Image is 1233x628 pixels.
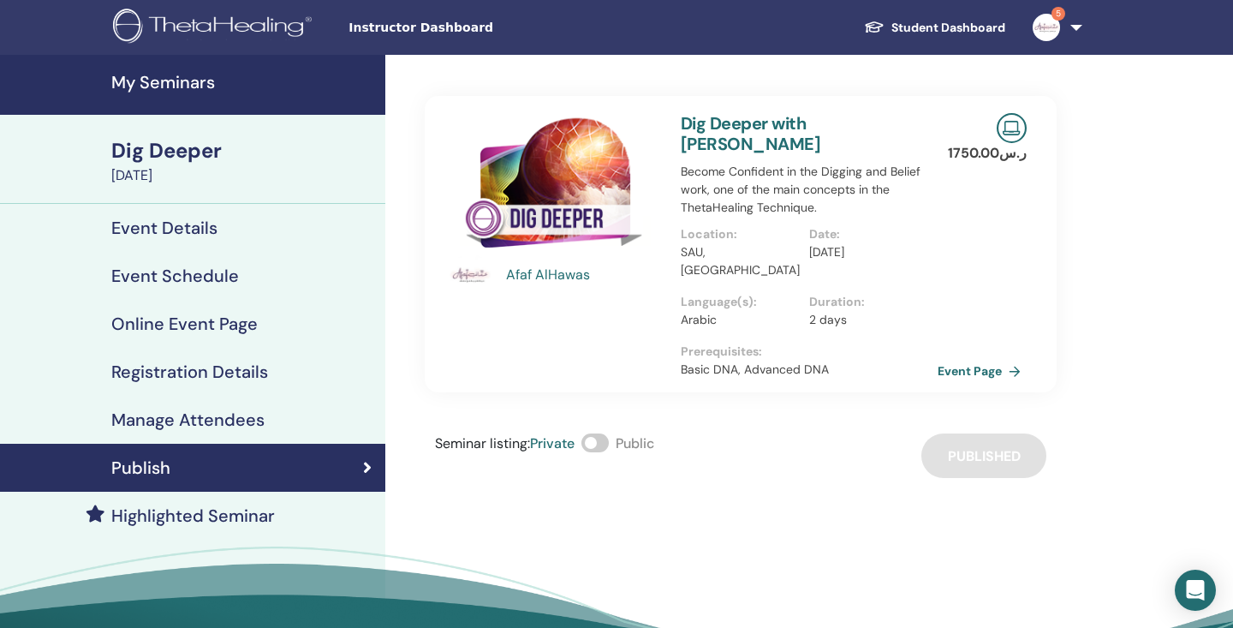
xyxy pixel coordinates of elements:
[113,9,318,47] img: logo.png
[101,136,385,186] a: Dig Deeper[DATE]
[111,72,375,93] h4: My Seminars
[681,311,799,329] p: Arabic
[681,343,938,361] p: Prerequisites :
[864,20,885,34] img: graduation-cap-white.svg
[938,358,1027,384] a: Event Page
[681,112,820,155] a: Dig Deeper with [PERSON_NAME]
[809,311,927,329] p: 2 days
[997,113,1027,143] img: Live Online Seminar
[348,19,605,37] span: Instructor Dashboard
[530,434,575,452] span: Private
[681,163,938,217] p: Become Confident in the Digging and Belief work, one of the main concepts in the ThetaHealing Tec...
[111,165,375,186] div: [DATE]
[681,225,799,243] p: Location :
[809,243,927,261] p: [DATE]
[111,136,375,165] div: Dig Deeper
[111,458,170,478] h4: Publish
[111,314,258,334] h4: Online Event Page
[681,243,799,279] p: SAU, [GEOGRAPHIC_DATA]
[948,143,1027,164] p: ر.س 1750.00
[111,218,217,238] h4: Event Details
[1033,14,1060,41] img: default.jpg
[111,266,239,286] h4: Event Schedule
[681,293,799,311] p: Language(s) :
[1051,7,1065,21] span: 5
[450,254,491,296] img: default.jpg
[450,113,660,260] img: Dig Deeper
[809,225,927,243] p: Date :
[111,505,275,526] h4: Highlighted Seminar
[616,434,654,452] span: Public
[681,361,938,379] p: Basic DNA, Advanced DNA
[506,265,664,285] a: Afaf AlHawas
[850,12,1019,44] a: Student Dashboard
[809,293,927,311] p: Duration :
[111,362,268,382] h4: Registration Details
[435,434,530,452] span: Seminar listing :
[111,410,265,430] h4: Manage Attendees
[1175,570,1216,611] div: Open Intercom Messenger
